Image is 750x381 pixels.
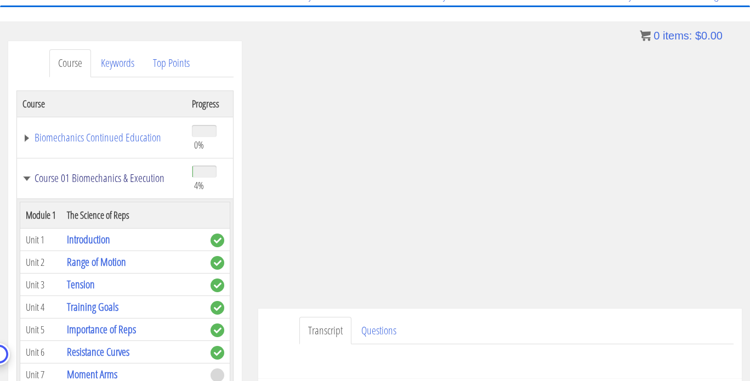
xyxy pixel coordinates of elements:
[20,251,62,274] td: Unit 2
[211,301,224,315] span: complete
[211,323,224,337] span: complete
[22,132,181,143] a: Biomechanics Continued Education
[144,49,198,77] a: Top Points
[299,317,351,345] a: Transcript
[49,49,91,77] a: Course
[20,202,62,229] th: Module 1
[20,319,62,341] td: Unit 5
[211,234,224,247] span: complete
[640,30,651,41] img: icon11.png
[22,173,181,184] a: Course 01 Biomechanics & Execution
[211,256,224,270] span: complete
[211,278,224,292] span: complete
[67,277,95,292] a: Tension
[61,202,205,229] th: The Science of Reps
[67,232,110,247] a: Introduction
[20,274,62,296] td: Unit 3
[186,90,234,117] th: Progress
[67,254,126,269] a: Range of Motion
[20,229,62,251] td: Unit 1
[20,296,62,319] td: Unit 4
[353,317,405,345] a: Questions
[211,346,224,360] span: complete
[20,341,62,363] td: Unit 6
[67,299,118,314] a: Training Goals
[67,344,129,359] a: Resistance Curves
[695,30,723,42] bdi: 0.00
[92,49,143,77] a: Keywords
[640,30,723,42] a: 0 items: $0.00
[663,30,692,42] span: items:
[194,139,204,151] span: 0%
[17,90,186,117] th: Course
[194,179,204,191] span: 4%
[695,30,701,42] span: $
[654,30,660,42] span: 0
[67,322,136,337] a: Importance of Reps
